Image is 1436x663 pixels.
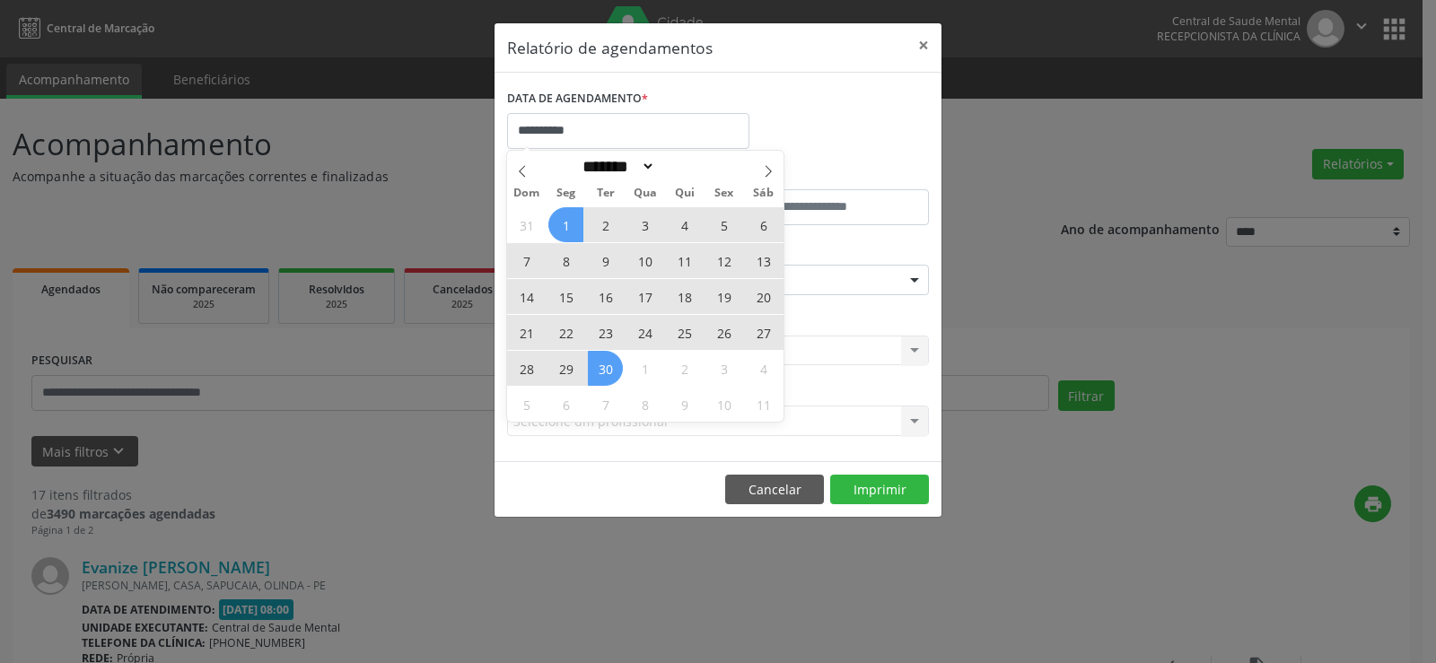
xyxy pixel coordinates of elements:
[746,279,781,314] span: Setembro 20, 2025
[627,243,662,278] span: Setembro 10, 2025
[548,207,583,242] span: Setembro 1, 2025
[588,387,623,422] span: Outubro 7, 2025
[588,279,623,314] span: Setembro 16, 2025
[509,207,544,242] span: Agosto 31, 2025
[626,188,665,199] span: Qua
[706,243,741,278] span: Setembro 12, 2025
[507,36,713,59] h5: Relatório de agendamentos
[548,351,583,386] span: Setembro 29, 2025
[509,243,544,278] span: Setembro 7, 2025
[576,157,655,176] select: Month
[746,351,781,386] span: Outubro 4, 2025
[547,188,586,199] span: Seg
[746,315,781,350] span: Setembro 27, 2025
[746,387,781,422] span: Outubro 11, 2025
[627,387,662,422] span: Outubro 8, 2025
[706,387,741,422] span: Outubro 10, 2025
[706,207,741,242] span: Setembro 5, 2025
[906,23,941,67] button: Close
[588,243,623,278] span: Setembro 9, 2025
[509,315,544,350] span: Setembro 21, 2025
[706,315,741,350] span: Setembro 26, 2025
[509,351,544,386] span: Setembro 28, 2025
[586,188,626,199] span: Ter
[706,351,741,386] span: Outubro 3, 2025
[548,387,583,422] span: Outubro 6, 2025
[667,387,702,422] span: Outubro 9, 2025
[667,279,702,314] span: Setembro 18, 2025
[830,475,929,505] button: Imprimir
[627,279,662,314] span: Setembro 17, 2025
[667,243,702,278] span: Setembro 11, 2025
[746,207,781,242] span: Setembro 6, 2025
[509,387,544,422] span: Outubro 5, 2025
[655,157,714,176] input: Year
[706,279,741,314] span: Setembro 19, 2025
[588,207,623,242] span: Setembro 2, 2025
[627,351,662,386] span: Outubro 1, 2025
[667,351,702,386] span: Outubro 2, 2025
[667,207,702,242] span: Setembro 4, 2025
[588,351,623,386] span: Setembro 30, 2025
[725,475,824,505] button: Cancelar
[667,315,702,350] span: Setembro 25, 2025
[548,315,583,350] span: Setembro 22, 2025
[746,243,781,278] span: Setembro 13, 2025
[548,243,583,278] span: Setembro 8, 2025
[627,315,662,350] span: Setembro 24, 2025
[548,279,583,314] span: Setembro 15, 2025
[507,188,547,199] span: Dom
[588,315,623,350] span: Setembro 23, 2025
[722,161,929,189] label: ATÉ
[627,207,662,242] span: Setembro 3, 2025
[665,188,705,199] span: Qui
[509,279,544,314] span: Setembro 14, 2025
[744,188,784,199] span: Sáb
[705,188,744,199] span: Sex
[507,85,648,113] label: DATA DE AGENDAMENTO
